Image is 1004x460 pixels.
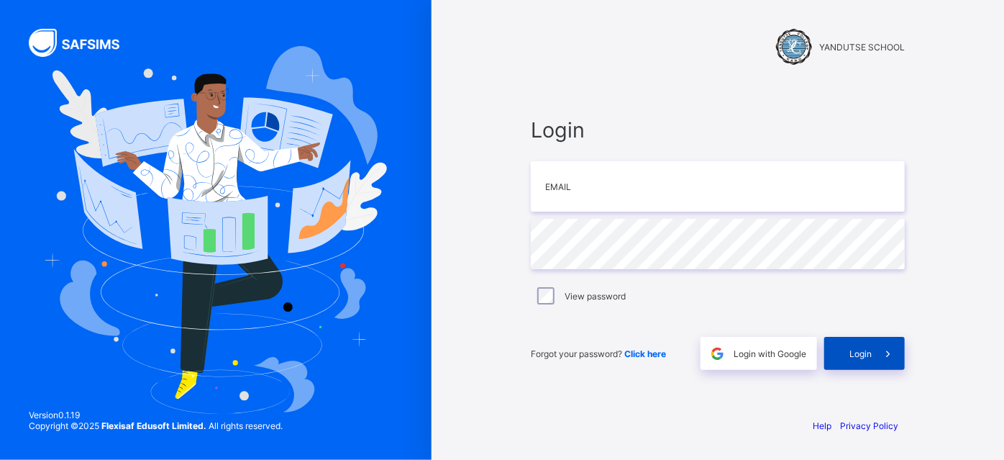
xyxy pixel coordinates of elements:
[840,420,898,431] a: Privacy Policy
[624,348,666,359] a: Click here
[29,410,283,420] span: Version 0.1.19
[709,346,726,362] img: google.396cfc9801f0270233282035f929180a.svg
[29,420,283,431] span: Copyright © 2025 All rights reserved.
[813,420,831,431] a: Help
[45,46,386,414] img: Hero Image
[531,348,666,359] span: Forgot your password?
[565,291,626,302] label: View password
[849,348,872,359] span: Login
[734,348,806,359] span: Login with Google
[101,420,206,431] strong: Flexisaf Edusoft Limited.
[29,29,137,57] img: SAFSIMS Logo
[819,42,905,53] span: YANDUTSE SCHOOL
[531,117,905,143] span: Login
